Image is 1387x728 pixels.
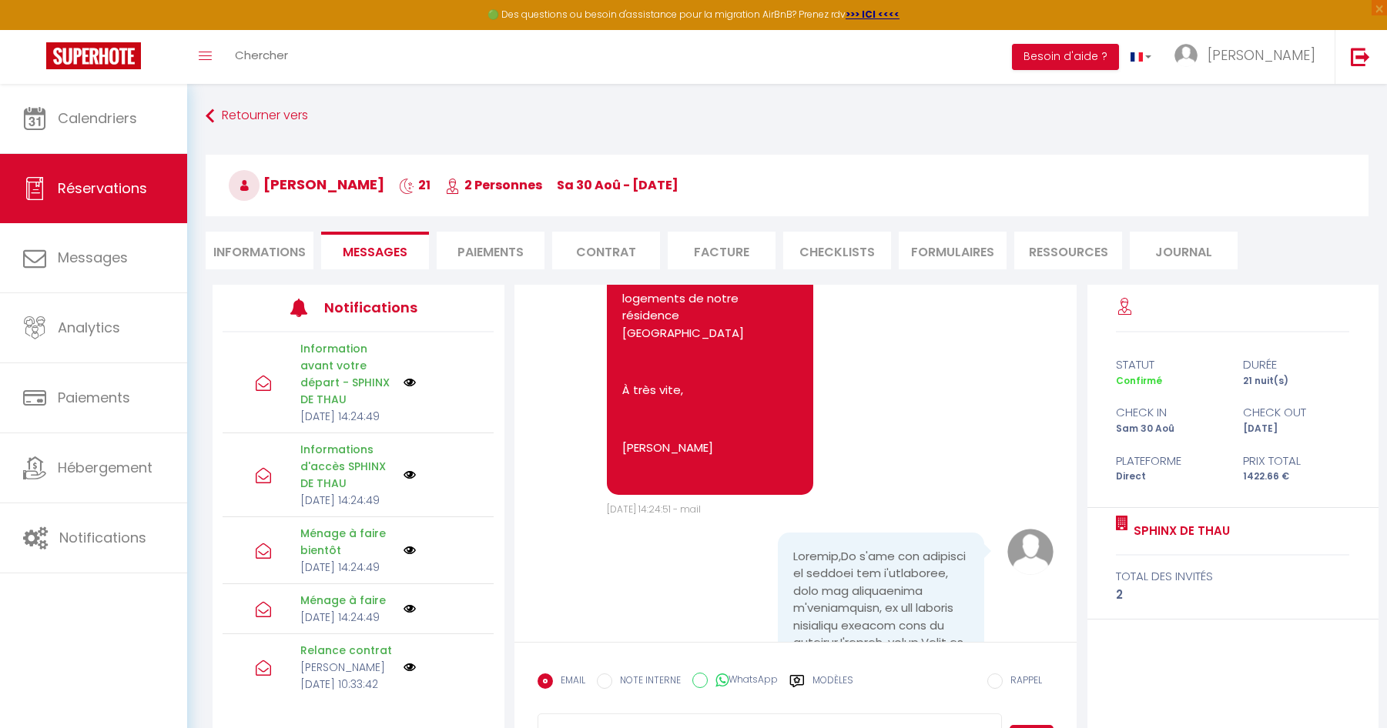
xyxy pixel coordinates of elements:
img: NO IMAGE [404,603,416,615]
p: [PERSON_NAME][DATE] 10:33:42 [300,659,394,693]
span: Analytics [58,318,120,337]
h3: Notifications [324,290,437,325]
span: [PERSON_NAME] [1208,45,1315,65]
span: [PERSON_NAME] [229,175,384,194]
span: Confirmé [1116,374,1162,387]
span: Notifications [59,528,146,547]
div: 1422.66 € [1233,469,1360,484]
span: 21 [399,176,431,194]
button: Besoin d'aide ? [1012,44,1119,70]
img: logout [1351,47,1370,66]
div: 21 nuit(s) [1233,374,1360,389]
p: Information avant votre départ - SPHINX DE THAU [300,340,394,408]
span: Messages [58,248,128,267]
a: Retourner vers [206,102,1369,130]
a: Sphinx de Thau [1128,522,1230,540]
img: NO IMAGE [404,469,416,481]
div: 2 [1116,586,1349,604]
div: [DATE] [1233,422,1360,436]
img: NO IMAGE [404,661,416,673]
a: Chercher [223,30,300,84]
span: Calendriers [58,109,137,128]
p: [DATE] 14:24:49 [300,408,394,425]
p: [DATE] 14:24:49 [300,609,394,626]
img: NO IMAGE [404,544,416,556]
li: CHECKLISTS [783,232,891,269]
label: EMAIL [553,673,585,690]
span: 2 Personnes [445,176,542,194]
label: WhatsApp [708,673,778,690]
li: Ressources [1014,232,1122,269]
p: Relance contrat [300,642,394,659]
span: Chercher [235,47,288,63]
img: avatar.png [1007,529,1054,575]
label: RAPPEL [1003,673,1042,690]
div: Sam 30 Aoû [1106,422,1233,436]
div: statut [1106,356,1233,374]
div: Direct [1106,469,1233,484]
a: >>> ICI <<<< [846,8,900,21]
div: Plateforme [1106,452,1233,470]
span: Réservations [58,179,147,198]
span: Messages [343,243,407,261]
p: [PERSON_NAME] [622,439,798,457]
span: sa 30 Aoû - [DATE] [557,176,678,194]
p: Ménage à faire bientôt [300,525,394,559]
div: check in [1106,403,1233,422]
p: [DATE] 14:24:49 [300,559,394,576]
li: FORMULAIRES [899,232,1007,269]
span: [DATE] 14:24:51 - mail [607,503,701,516]
div: total des invités [1116,567,1349,586]
p: Ménage à faire [300,592,394,609]
img: ... [1174,44,1198,67]
div: check out [1233,403,1360,422]
img: Super Booking [46,42,141,69]
label: Modèles [812,673,853,700]
li: Paiements [437,232,544,269]
div: durée [1233,356,1360,374]
p: Informations d'accès SPHINX DE THAU [300,441,394,492]
li: Informations [206,232,313,269]
span: Hébergement [58,458,152,477]
p: Au plaisir de vous recevoir à nouveau sur un des logements de notre résidence [GEOGRAPHIC_DATA] [622,255,798,342]
li: Contrat [552,232,660,269]
p: À très vite, [622,382,798,399]
li: Facture [668,232,776,269]
img: NO IMAGE [404,376,416,389]
li: Journal [1130,232,1238,269]
div: Prix total [1233,452,1360,470]
label: NOTE INTERNE [612,673,681,690]
p: [DATE] 14:24:49 [300,492,394,509]
a: ... [PERSON_NAME] [1163,30,1335,84]
span: Paiements [58,388,130,407]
